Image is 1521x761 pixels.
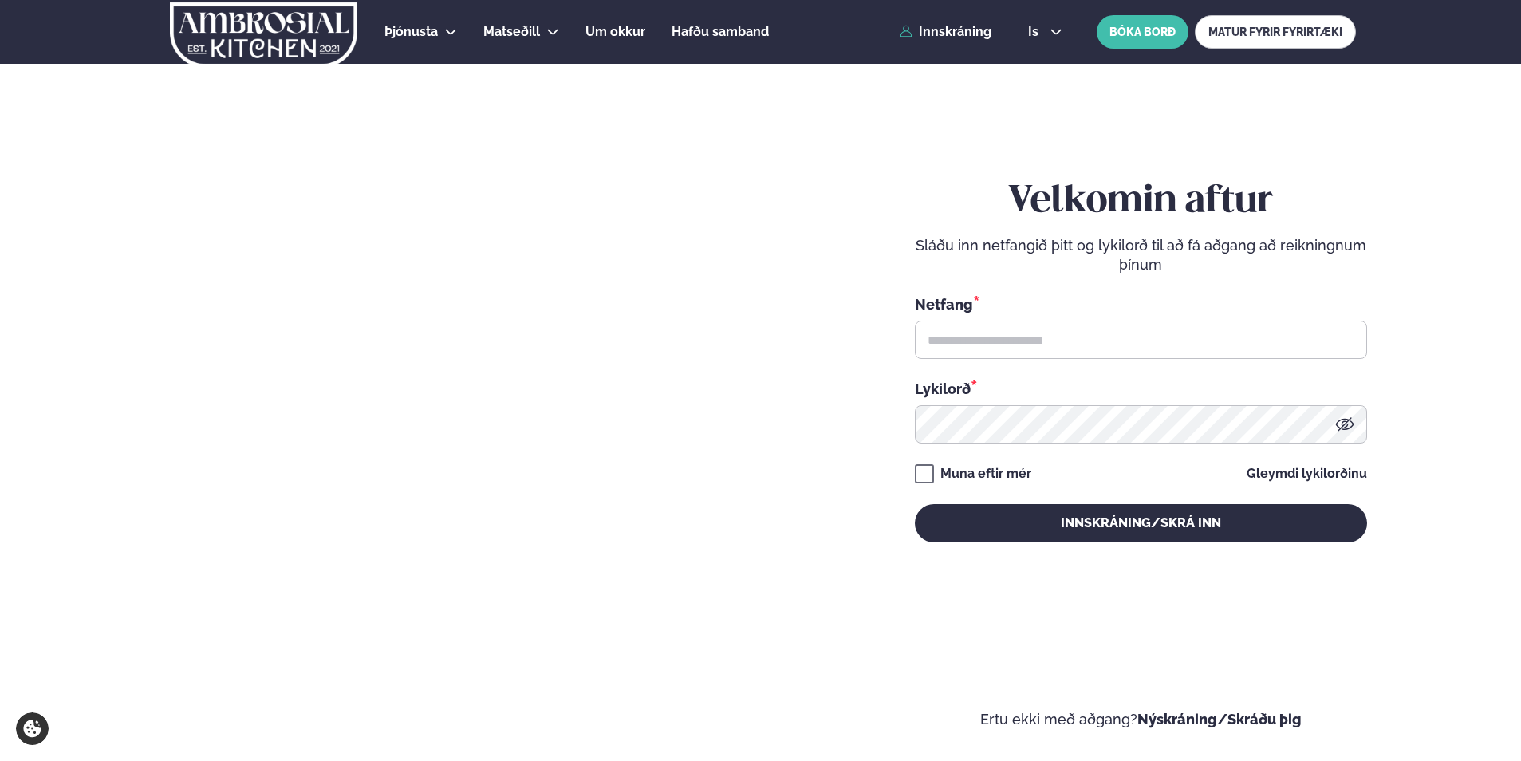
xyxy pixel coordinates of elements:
[384,22,438,41] a: Þjónusta
[483,24,540,39] span: Matseðill
[915,504,1367,542] button: Innskráning/Skrá inn
[915,179,1367,224] h2: Velkomin aftur
[585,24,645,39] span: Um okkur
[48,474,379,608] h2: Velkomin á Ambrosial kitchen!
[1195,15,1356,49] a: MATUR FYRIR FYRIRTÆKI
[48,627,379,665] p: Ef eitthvað sameinar fólk, þá er [PERSON_NAME] matarferðalag.
[672,24,769,39] span: Hafðu samband
[384,24,438,39] span: Þjónusta
[672,22,769,41] a: Hafðu samband
[915,378,1367,399] div: Lykilorð
[585,22,645,41] a: Um okkur
[915,236,1367,274] p: Sláðu inn netfangið þitt og lykilorð til að fá aðgang að reikningnum þínum
[900,25,991,39] a: Innskráning
[1247,467,1367,480] a: Gleymdi lykilorðinu
[1097,15,1188,49] button: BÓKA BORÐ
[1015,26,1075,38] button: is
[915,294,1367,314] div: Netfang
[16,712,49,745] a: Cookie settings
[1137,711,1302,727] a: Nýskráning/Skráðu þig
[483,22,540,41] a: Matseðill
[809,710,1474,729] p: Ertu ekki með aðgang?
[168,2,359,68] img: logo
[1028,26,1043,38] span: is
